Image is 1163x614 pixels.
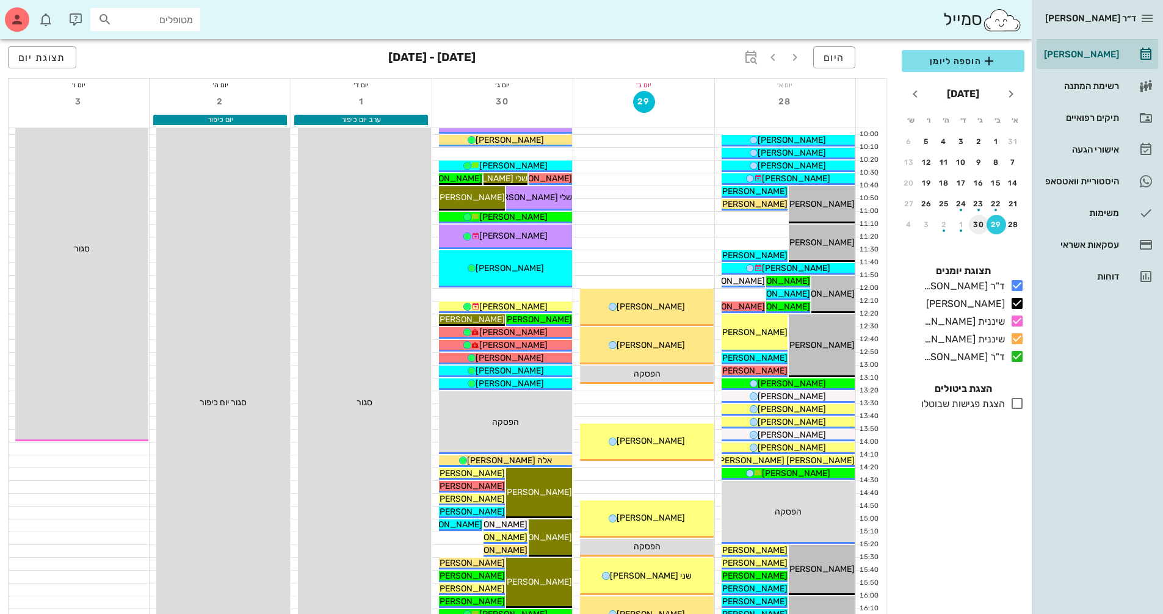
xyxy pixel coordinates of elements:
span: [PERSON_NAME] [758,135,826,145]
div: 16:00 [856,591,881,601]
div: 2 [934,220,954,229]
div: 11:50 [856,270,881,281]
div: 3 [917,220,937,229]
span: [PERSON_NAME] [758,417,826,427]
span: [PERSON_NAME] [719,353,788,363]
button: 8 [987,153,1006,172]
div: תיקים רפואיים [1042,113,1119,123]
div: דוחות [1042,272,1119,281]
button: 31 [1004,132,1023,151]
button: 15 [987,173,1006,193]
span: ערב יום כיפור [341,115,381,124]
span: 29 [634,96,654,107]
div: 2 [969,137,988,146]
span: [PERSON_NAME] [786,289,855,299]
div: 31 [1004,137,1023,146]
span: [PERSON_NAME] [437,468,505,479]
span: [PERSON_NAME] [617,436,685,446]
th: ד׳ [955,110,971,131]
a: רשימת המתנה [1037,71,1158,101]
button: 23 [969,194,988,214]
th: ו׳ [920,110,936,131]
div: 22 [987,200,1006,208]
div: 30 [969,220,988,229]
button: 20 [899,173,919,193]
div: יום ה׳ [150,79,290,91]
span: [PERSON_NAME] [742,302,810,312]
span: [PERSON_NAME] [786,237,855,248]
span: [PERSON_NAME] [504,173,572,184]
a: היסטוריית וואטסאפ [1037,167,1158,196]
div: 3 [952,137,971,146]
span: ד״ר [PERSON_NAME] [1045,13,1136,24]
div: 14:00 [856,437,881,447]
span: הוספה ליומן [911,54,1015,68]
button: 11 [934,153,954,172]
div: אישורי הגעה [1042,145,1119,154]
div: סמייל [943,7,1022,33]
button: 10 [952,153,971,172]
div: 11:40 [856,258,881,268]
span: [PERSON_NAME] [742,276,810,286]
div: 24 [952,200,971,208]
div: 11 [934,158,954,167]
span: שני [PERSON_NAME] [610,571,692,581]
div: 10:00 [856,129,881,140]
button: 2 [934,215,954,234]
span: [PERSON_NAME] [786,564,855,574]
span: [PERSON_NAME] [437,596,505,607]
span: [PERSON_NAME] [697,302,765,312]
span: [PERSON_NAME] [459,519,527,530]
button: 2 [969,132,988,151]
div: שיננית [PERSON_NAME] [919,332,1005,347]
button: הוספה ליומן [902,50,1024,72]
span: 1 [350,96,372,107]
div: [PERSON_NAME] [1042,49,1119,59]
div: יום ד׳ [291,79,432,91]
span: [PERSON_NAME] [617,302,685,312]
div: 14 [1004,179,1023,187]
button: היום [813,46,855,68]
span: [PERSON_NAME] [617,513,685,523]
div: הצגת פגישות שבוטלו [916,397,1005,411]
button: 13 [899,153,919,172]
div: 15:20 [856,540,881,550]
a: אישורי הגעה [1037,135,1158,164]
span: [PERSON_NAME] [758,430,826,440]
div: 13:20 [856,386,881,396]
button: 7 [1004,153,1023,172]
button: 26 [917,194,937,214]
button: 28 [1004,215,1023,234]
span: [PERSON_NAME] [504,577,572,587]
div: 15:30 [856,552,881,563]
div: 8 [987,158,1006,167]
div: 14:20 [856,463,881,473]
div: 18 [934,179,954,187]
span: תג [36,10,43,17]
div: 25 [934,200,954,208]
span: [PERSON_NAME] [459,532,527,543]
span: [PERSON_NAME] [476,353,544,363]
div: 27 [899,200,919,208]
button: 16 [969,173,988,193]
button: תצוגת יום [8,46,76,68]
div: 29 [987,220,1006,229]
span: [PERSON_NAME] [437,571,505,581]
span: [PERSON_NAME] [719,366,788,376]
div: רשימת המתנה [1042,81,1119,91]
button: 3 [952,132,971,151]
span: [PERSON_NAME] [479,327,548,338]
div: 14:50 [856,501,881,511]
span: [PERSON_NAME] [476,263,544,273]
img: SmileCloud logo [982,8,1022,32]
button: 1 [952,215,971,234]
button: 1 [350,91,372,113]
span: סגור [357,397,372,408]
div: 10:20 [856,155,881,165]
span: אלה [PERSON_NAME] [467,455,552,466]
div: 4 [899,220,919,229]
span: סגור יום כיפור [200,397,247,408]
th: ש׳ [903,110,919,131]
div: 10 [952,158,971,167]
span: [PERSON_NAME] [479,212,548,222]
